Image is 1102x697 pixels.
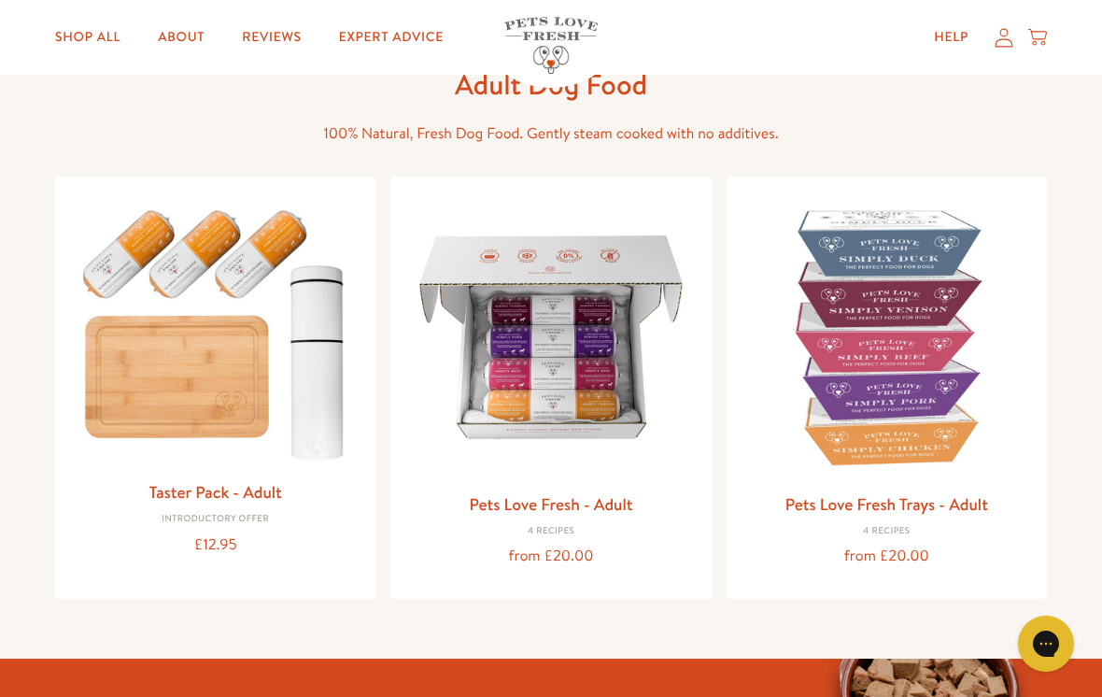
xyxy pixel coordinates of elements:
[324,19,459,56] a: Expert Advice
[504,17,598,74] img: Pets Love Fresh
[742,192,1032,482] img: Pets Love Fresh Trays - Adult
[252,66,850,103] h1: Adult Dog Food
[919,19,983,56] a: Help
[469,492,632,516] a: Pets Love Fresh - Adult
[405,526,696,537] div: 4 Recipes
[40,19,135,56] a: Shop All
[323,123,778,144] span: 100% Natural, Fresh Dog Food. Gently steam cooked with no additives.
[227,19,316,56] a: Reviews
[149,480,282,504] a: Taster Pack - Adult
[70,533,360,558] div: £12.95
[1009,609,1083,678] iframe: Gorgias live chat messenger
[785,492,988,516] a: Pets Love Fresh Trays - Adult
[742,526,1032,537] div: 4 Recipes
[742,544,1032,569] div: from £20.00
[405,192,696,482] img: Pets Love Fresh - Adult
[405,544,696,569] div: from £20.00
[70,514,360,525] div: Introductory Offer
[70,192,360,471] img: Taster Pack - Adult
[143,19,219,56] a: About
